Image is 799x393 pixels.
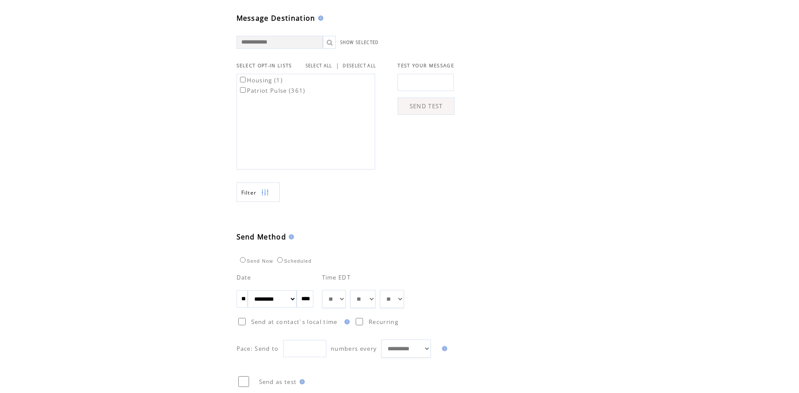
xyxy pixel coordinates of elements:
[277,257,283,263] input: Scheduled
[297,379,305,384] img: help.gif
[237,182,280,202] a: Filter
[259,378,297,386] span: Send as test
[342,319,350,324] img: help.gif
[306,63,332,69] a: SELECT ALL
[340,40,379,45] a: SHOW SELECTED
[439,346,447,351] img: help.gif
[286,234,294,239] img: help.gif
[369,318,398,326] span: Recurring
[237,345,279,352] span: Pace: Send to
[275,258,312,264] label: Scheduled
[398,63,454,69] span: TEST YOUR MESSAGE
[261,183,269,202] img: filters.png
[322,274,351,281] span: Time EDT
[331,345,377,352] span: numbers every
[237,13,316,23] span: Message Destination
[238,87,306,94] label: Patriot Pulse (361)
[240,257,246,263] input: Send Now
[316,16,323,21] img: help.gif
[251,318,338,326] span: Send at contact`s local time
[238,76,283,84] label: Housing (1)
[237,274,251,281] span: Date
[237,232,287,242] span: Send Method
[237,63,292,69] span: SELECT OPT-IN LISTS
[398,97,455,115] a: SEND TEST
[241,189,257,196] span: Show filters
[240,77,246,82] input: Housing (1)
[240,87,246,93] input: Patriot Pulse (361)
[343,63,376,69] a: DESELECT ALL
[238,258,273,264] label: Send Now
[336,62,339,69] span: |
